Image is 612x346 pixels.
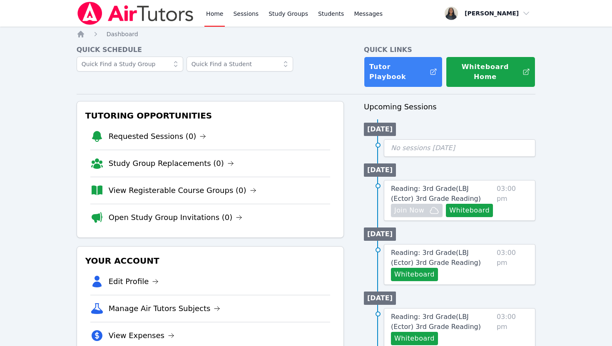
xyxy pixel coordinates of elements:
[446,204,493,217] button: Whiteboard
[84,253,337,268] h3: Your Account
[391,144,455,152] span: No sessions [DATE]
[364,123,396,136] li: [DATE]
[109,158,234,169] a: Study Group Replacements (0)
[109,276,159,287] a: Edit Profile
[391,249,481,267] span: Reading: 3rd Grade ( LBJ (Ector) 3rd Grade Reading )
[364,45,535,55] h4: Quick Links
[77,30,536,38] nav: Breadcrumb
[497,248,528,281] span: 03:00 pm
[364,57,443,87] a: Tutor Playbook
[77,45,344,55] h4: Quick Schedule
[364,292,396,305] li: [DATE]
[391,204,443,217] button: Join Now
[109,212,243,223] a: Open Study Group Invitations (0)
[446,57,535,87] button: Whiteboard Home
[107,31,138,37] span: Dashboard
[391,248,493,268] a: Reading: 3rd Grade(LBJ (Ector) 3rd Grade Reading)
[354,10,383,18] span: Messages
[77,2,194,25] img: Air Tutors
[364,101,535,113] h3: Upcoming Sessions
[391,184,493,204] a: Reading: 3rd Grade(LBJ (Ector) 3rd Grade Reading)
[497,184,528,217] span: 03:00 pm
[109,303,221,314] a: Manage Air Tutors Subjects
[364,163,396,177] li: [DATE]
[109,185,256,196] a: View Registerable Course Groups (0)
[497,312,528,345] span: 03:00 pm
[107,30,138,38] a: Dashboard
[364,227,396,241] li: [DATE]
[391,268,438,281] button: Whiteboard
[77,57,183,72] input: Quick Find a Study Group
[109,131,206,142] a: Requested Sessions (0)
[391,332,438,345] button: Whiteboard
[391,185,481,203] span: Reading: 3rd Grade ( LBJ (Ector) 3rd Grade Reading )
[187,57,293,72] input: Quick Find a Student
[391,312,493,332] a: Reading: 3rd Grade(LBJ (Ector) 3rd Grade Reading)
[84,108,337,123] h3: Tutoring Opportunities
[109,330,174,341] a: View Expenses
[394,205,424,215] span: Join Now
[391,313,481,331] span: Reading: 3rd Grade ( LBJ (Ector) 3rd Grade Reading )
